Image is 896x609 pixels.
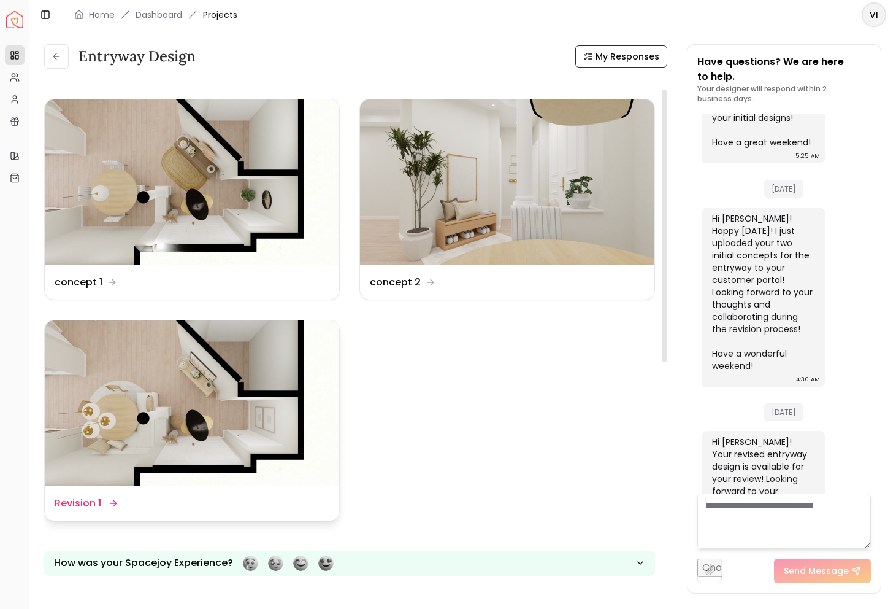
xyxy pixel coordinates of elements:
[44,551,655,576] button: How was your Spacejoy Experience?Feeling terribleFeeling badFeeling goodFeeling awesome
[697,55,871,84] p: Have questions? We are here to help.
[44,320,340,521] a: Revision 1Revision 1
[45,99,339,265] img: concept 1
[370,275,421,290] dd: concept 2
[359,99,655,300] a: concept 2concept 2
[54,556,233,570] p: How was your Spacejoy Experience?
[203,9,237,21] span: Projects
[74,9,237,21] nav: breadcrumb
[55,275,102,290] dd: concept 1
[575,45,667,68] button: My Responses
[6,11,23,28] a: Spacejoy
[795,150,820,162] div: 5:25 AM
[764,180,803,198] span: [DATE]
[360,99,654,265] img: concept 2
[55,496,101,511] dd: Revision 1
[136,9,182,21] a: Dashboard
[862,2,886,27] button: VI
[78,47,196,66] h3: entryway design
[712,436,813,510] div: Hi [PERSON_NAME]! Your revised entryway design is available for your review! Looking forward to y...
[796,373,820,386] div: 4:30 AM
[45,320,339,486] img: Revision 1
[6,11,23,28] img: Spacejoy Logo
[697,84,871,104] p: Your designer will respond within 2 business days.
[89,9,115,21] a: Home
[712,212,813,372] div: Hi [PERSON_NAME]! Happy [DATE]! I just uploaded your two initial concepts for the entryway to you...
[863,4,885,26] span: VI
[44,99,340,300] a: concept 1concept 1
[764,403,803,421] span: [DATE]
[595,50,659,63] span: My Responses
